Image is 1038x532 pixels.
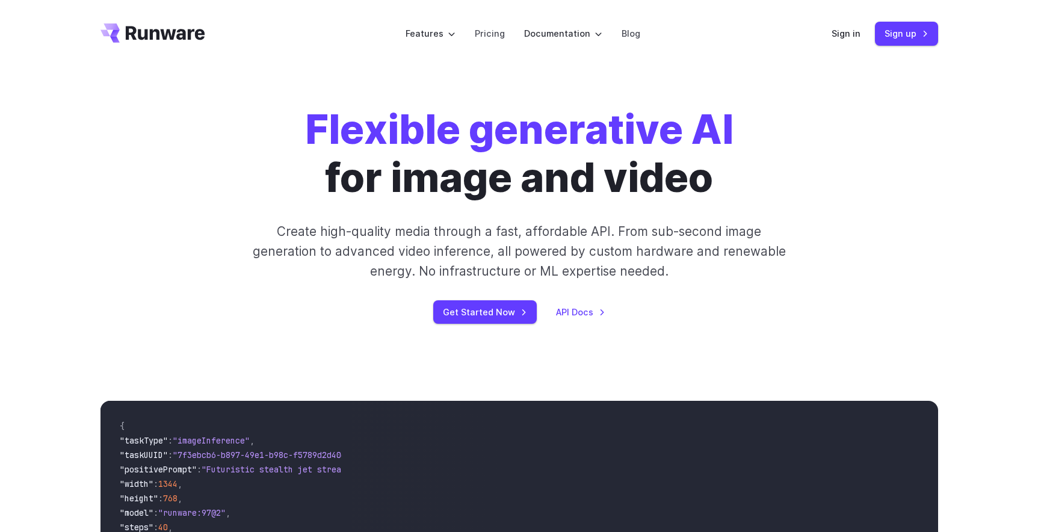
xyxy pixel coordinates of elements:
span: , [226,507,230,518]
span: : [168,435,173,446]
span: "7f3ebcb6-b897-49e1-b98c-f5789d2d40d7" [173,450,356,460]
a: Get Started Now [433,300,537,324]
span: "Futuristic stealth jet streaking through a neon-lit cityscape with glowing purple exhaust" [202,464,640,475]
a: Pricing [475,26,505,40]
a: API Docs [556,305,605,319]
strong: Flexible generative AI [305,105,734,153]
span: "width" [120,478,153,489]
h1: for image and video [305,106,734,202]
span: : [153,478,158,489]
span: "positivePrompt" [120,464,197,475]
span: "taskUUID" [120,450,168,460]
span: : [197,464,202,475]
span: : [158,493,163,504]
span: : [153,507,158,518]
label: Features [406,26,456,40]
span: , [250,435,255,446]
p: Create high-quality media through a fast, affordable API. From sub-second image generation to adv... [251,221,787,282]
span: "taskType" [120,435,168,446]
span: "imageInference" [173,435,250,446]
a: Sign up [875,22,938,45]
span: { [120,421,125,431]
a: Sign in [832,26,860,40]
span: , [178,478,182,489]
label: Documentation [524,26,602,40]
span: "runware:97@2" [158,507,226,518]
a: Blog [622,26,640,40]
span: "height" [120,493,158,504]
span: 1344 [158,478,178,489]
span: : [168,450,173,460]
span: 768 [163,493,178,504]
span: , [178,493,182,504]
a: Go to / [100,23,205,43]
span: "model" [120,507,153,518]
